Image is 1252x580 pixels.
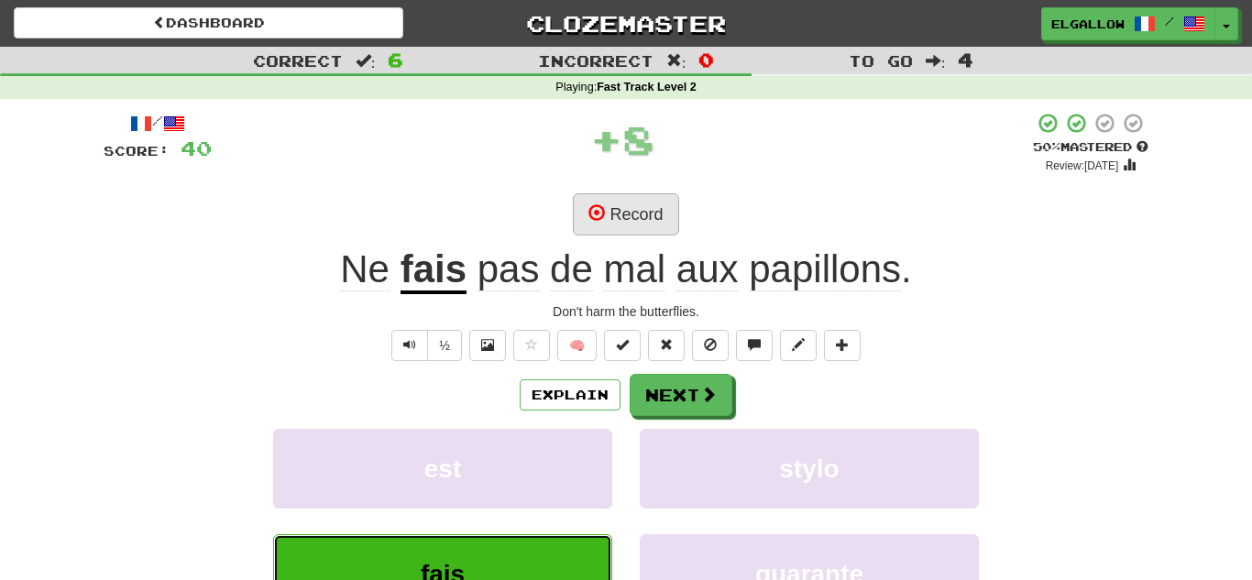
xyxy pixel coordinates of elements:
span: Score: [104,143,170,159]
span: . [467,247,912,291]
span: 50 % [1033,139,1060,154]
span: 4 [958,49,973,71]
div: Text-to-speech controls [388,330,462,361]
button: Edit sentence (alt+d) [780,330,817,361]
span: + [590,112,622,167]
button: Show image (alt+x) [469,330,506,361]
span: stylo [779,454,839,483]
div: Mastered [1033,139,1148,156]
span: : [356,53,376,69]
span: To go [849,51,913,70]
a: elgallow / [1041,7,1215,40]
button: Add to collection (alt+a) [824,330,861,361]
button: 🧠 [557,330,597,361]
div: / [104,112,212,135]
span: de [550,247,593,291]
span: est [424,454,461,483]
span: pas [478,247,540,291]
span: 40 [181,137,212,159]
span: Incorrect [538,51,653,70]
span: 6 [388,49,403,71]
button: Discuss sentence (alt+u) [736,330,773,361]
small: Review: [DATE] [1046,159,1119,172]
span: Ne [340,247,390,291]
button: stylo [640,429,979,509]
strong: Fast Track Level 2 [597,81,697,93]
button: Set this sentence to 100% Mastered (alt+m) [604,330,641,361]
button: est [273,429,612,509]
button: Explain [520,379,621,410]
button: Reset to 0% Mastered (alt+r) [648,330,685,361]
a: Dashboard [14,7,403,38]
span: papillons [749,247,901,291]
span: Correct [253,51,343,70]
button: Favorite sentence (alt+f) [513,330,550,361]
div: Don't harm the butterflies. [104,302,1148,321]
button: ½ [427,330,462,361]
span: : [666,53,686,69]
span: : [926,53,946,69]
span: elgallow [1051,16,1125,32]
span: mal [603,247,665,291]
span: aux [676,247,739,291]
button: Next [630,374,732,416]
a: Clozemaster [431,7,820,39]
u: fais [401,247,467,294]
button: Play sentence audio (ctl+space) [391,330,428,361]
span: / [1165,15,1174,27]
span: 8 [622,116,654,162]
button: Ignore sentence (alt+i) [692,330,729,361]
span: 0 [698,49,714,71]
button: Record [573,193,678,235]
